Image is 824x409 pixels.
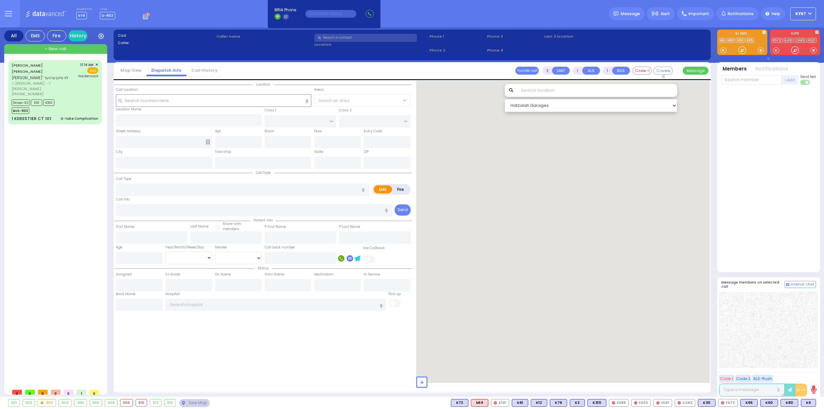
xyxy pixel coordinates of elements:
button: ALS-Rush [752,375,773,383]
label: Gender [215,245,227,250]
span: 11:14 AM [80,62,93,67]
span: K310 [43,99,54,106]
label: Lines [100,7,115,11]
div: ALS [471,399,488,407]
label: City [116,149,123,154]
span: Message [621,11,640,17]
a: Dispatch info [146,67,186,73]
a: CAR3 [794,38,806,43]
div: 909 [120,399,133,406]
div: BLS [550,399,567,407]
a: K65 [745,38,754,43]
span: 0 [38,390,48,395]
span: Select an area [319,98,350,104]
div: 901 [8,399,20,406]
a: FD21 [807,38,817,43]
a: [PERSON_NAME] [PERSON_NAME] [12,63,43,74]
img: comment-alt.png [786,283,789,286]
label: Caller: [118,40,214,46]
small: Share with [223,221,241,226]
label: Assigned [116,272,132,277]
button: ALS [582,67,600,75]
input: (000)000-00000 [305,10,356,18]
div: CAR3 [675,399,695,407]
input: Search hospital [165,299,386,311]
div: K310 [587,399,606,407]
span: KY9 [76,12,87,19]
label: Last 3 location [544,34,625,39]
div: G-tube Complication [61,116,98,121]
label: En Route [165,272,180,277]
img: red-radio-icon.svg [612,401,615,404]
div: 908 [105,399,117,406]
div: BLS [570,399,585,407]
div: K2 [570,399,585,407]
div: BLS [531,399,547,407]
div: 913 [164,399,176,406]
label: Destination [314,272,333,277]
div: EMS [25,30,45,42]
span: Notifications [728,11,754,17]
span: 1 [77,390,86,395]
label: P First Name [265,224,286,229]
div: 903 [38,399,56,406]
a: K6 [719,38,726,43]
span: 0 [25,390,35,395]
div: M14 [471,399,488,407]
div: 906 [90,399,102,406]
div: 1 KERESTIER CT 101 [12,116,51,122]
span: D-802 [100,12,115,19]
label: Use Callback [363,246,385,251]
button: Code 1 [719,375,734,383]
span: Call type [253,170,274,175]
div: BLS [781,399,798,407]
span: Hackensack [78,74,98,79]
div: K6 [801,399,816,407]
label: Location Name [116,107,141,112]
span: Location [253,82,274,87]
span: [PHONE_NUMBER] [12,91,43,97]
label: Back Home [116,292,135,297]
div: 902 [23,399,35,406]
img: Logo [25,10,68,18]
label: Caller name [216,34,313,39]
label: ZIP [364,149,369,154]
label: On Scene [215,272,231,277]
label: KJFD [770,32,820,36]
span: 0 [51,390,61,395]
div: K101 [491,399,509,407]
span: Phone 4 [487,48,542,53]
button: Transfer call [515,67,539,75]
label: Call Type [116,176,131,181]
label: Room [265,129,274,134]
div: 910 [136,399,147,406]
label: Floor [314,129,322,134]
a: KJFD [783,38,793,43]
button: BUS [612,67,630,75]
input: Search location [517,84,678,97]
span: [PERSON_NAME]' לוי וויינבערגער [12,75,68,80]
div: K76 [550,399,567,407]
div: K80 [781,399,798,407]
div: BLS [698,399,716,407]
input: Search member [721,75,782,85]
a: History [68,30,88,42]
label: Pick up [389,292,401,297]
label: Last Name [190,224,209,229]
button: Members [723,65,747,73]
div: K61 [512,399,528,407]
span: K61 [31,99,42,106]
label: Fire [392,185,410,193]
span: ר' [PERSON_NAME] - ר' [PERSON_NAME] [12,81,76,91]
div: BLS [760,399,778,407]
label: P Last Name [339,224,360,229]
div: BLS [587,399,606,407]
button: Notifications [755,65,788,73]
label: Apt [215,129,221,134]
span: BUS-903 [12,107,29,114]
img: red-radio-icon.svg [494,401,497,404]
button: KY67 [790,7,816,20]
label: Township [215,149,231,154]
button: Message [683,67,708,75]
label: Hospital [165,292,180,297]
